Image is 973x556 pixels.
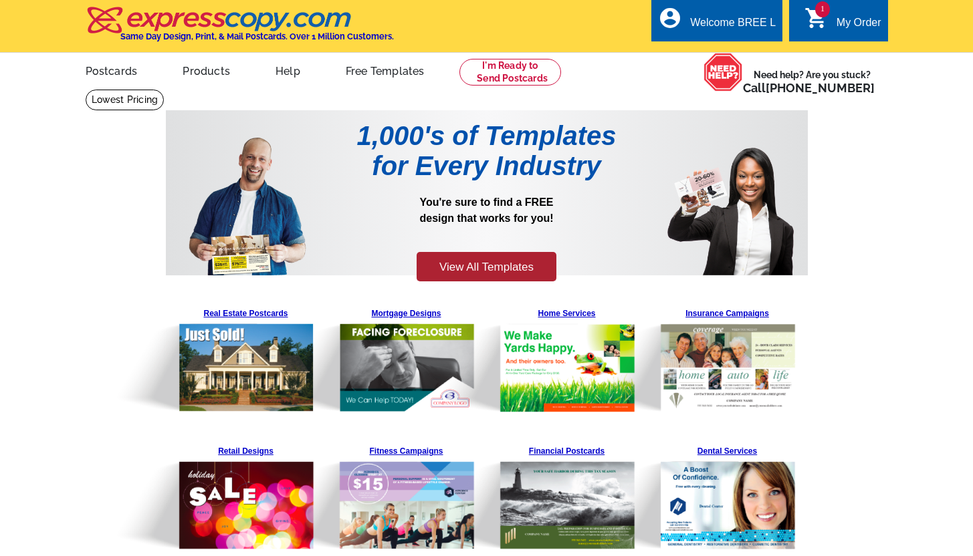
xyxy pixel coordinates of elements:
img: help [704,53,743,92]
a: Postcards [64,54,159,86]
a: Free Templates [324,54,446,86]
a: Dental Services [657,440,798,551]
a: Mortgage Designs [336,303,477,413]
a: Fitness Campaigns [336,440,477,550]
img: Pre-Template-Landing%20Page_v1_Woman.png [667,121,794,275]
div: My Order [837,17,881,35]
a: Real Estate Postcards [176,303,316,412]
a: Insurance Campaigns [657,303,798,412]
a: 1 shopping_cart My Order [804,15,881,31]
img: Pre-Template-Landing%20Page_v1_Mortgage.png [272,303,475,413]
img: Pre-Template-Landing%20Page_v1_Fitness.png [272,440,475,550]
h4: Same Day Design, Print, & Mail Postcards. Over 1 Million Customers. [120,31,394,41]
span: Call [743,81,875,95]
a: Retail Designs [176,440,316,550]
img: Pre-Template-Landing%20Page_v1_Financial.png [432,440,636,550]
img: Pre-Template-Landing%20Page_v1_Man.png [189,121,306,275]
img: Pre-Template-Landing%20Page_v1_Retail.png [111,440,315,550]
img: Pre-Template-Landing%20Page_v1_Insurance.png [592,303,796,412]
i: account_circle [658,6,682,30]
a: Financial Postcards [497,440,637,550]
img: Pre-Template-Landing%20Page_v1_Real%20Estate.png [111,303,315,412]
a: Products [161,54,251,86]
a: Home Services [497,303,637,412]
span: Need help? Are you stuck? [743,68,881,95]
p: You're sure to find a FREE design that works for you! [326,194,647,250]
a: Help [254,54,322,86]
a: Same Day Design, Print, & Mail Postcards. Over 1 Million Customers. [86,16,394,41]
img: Pre-Template-Landing%20Page_v1_Home%20Services.png [432,303,636,412]
a: View All Templates [417,252,556,282]
div: Welcome BREE L [690,17,776,35]
a: [PHONE_NUMBER] [766,81,875,95]
img: Pre-Template-Landing%20Page_v1_Dental.png [592,440,796,551]
span: 1 [815,1,830,17]
i: shopping_cart [804,6,829,30]
h1: 1,000's of Templates for Every Industry [326,121,647,181]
